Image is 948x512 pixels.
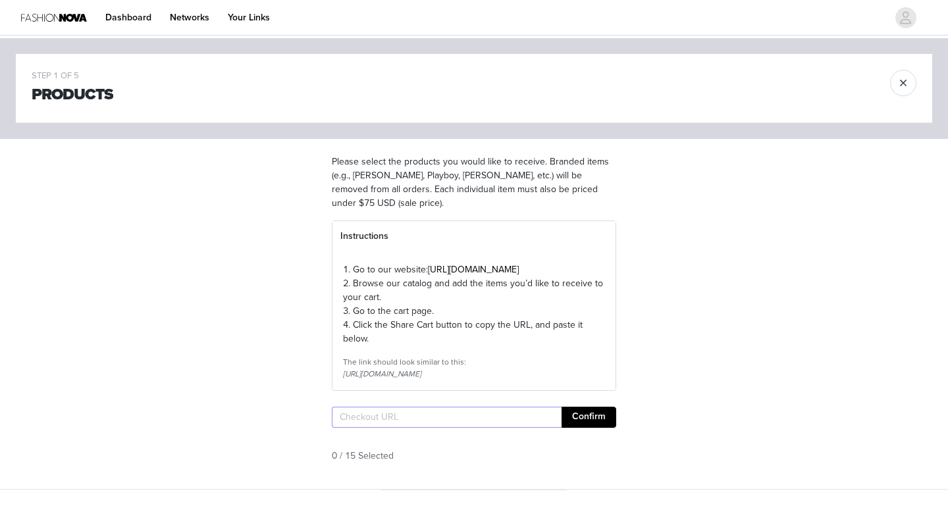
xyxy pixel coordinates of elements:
[220,3,278,32] a: Your Links
[343,356,605,368] div: The link should look similar to this:
[162,3,217,32] a: Networks
[343,304,605,318] p: 3. Go to the cart page.
[899,7,912,28] div: avatar
[32,70,113,83] div: STEP 1 OF 5
[97,3,159,32] a: Dashboard
[343,368,605,380] div: [URL][DOMAIN_NAME]
[343,276,605,304] p: 2. Browse our catalog and add the items you’d like to receive to your cart.
[428,264,519,275] a: [URL][DOMAIN_NAME]
[332,221,616,251] div: Instructions
[343,318,605,346] p: 4. Click the Share Cart button to copy the URL, and paste it below.
[332,449,394,463] span: 0 / 15 Selected
[562,407,616,428] button: Confirm
[332,407,562,428] input: Checkout URL
[32,83,113,107] h1: Products
[332,155,616,210] p: Please select the products you would like to receive. Branded items (e.g., [PERSON_NAME], Playboy...
[343,263,605,276] p: 1. Go to our website:
[21,3,87,32] img: Fashion Nova Logo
